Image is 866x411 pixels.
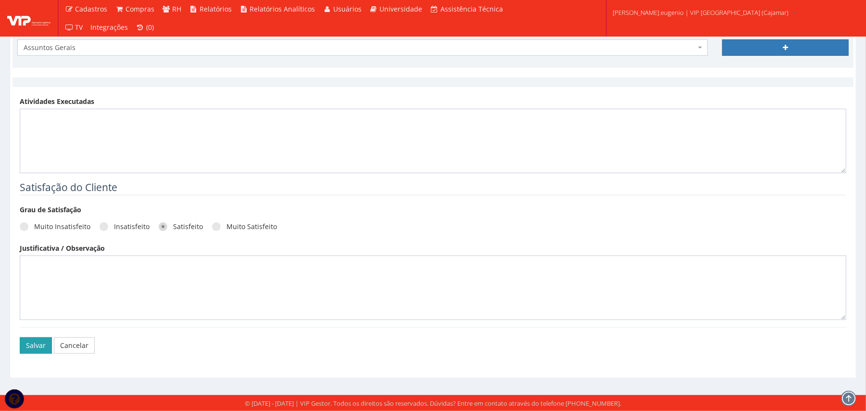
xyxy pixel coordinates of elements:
[54,337,95,354] a: Cancelar
[132,18,158,37] a: (0)
[250,4,315,13] span: Relatórios Analíticos
[20,244,105,253] label: Justificativa / Observação
[173,4,182,13] span: RH
[212,222,277,231] label: Muito Satisfeito
[75,23,83,32] span: TV
[200,4,232,13] span: Relatórios
[20,97,94,106] label: Atividades Executadas
[20,222,90,231] label: Muito Insatisfeito
[20,337,52,354] button: Salvar
[7,11,50,26] img: logo
[20,180,846,195] legend: Satisfação do Cliente
[91,23,128,32] span: Integrações
[126,4,154,13] span: Compras
[380,4,423,13] span: Universidade
[159,222,203,231] label: Satisfeito
[24,43,696,52] span: Assuntos Gerais
[61,18,87,37] a: TV
[17,39,708,56] span: Assuntos Gerais
[20,205,81,215] label: Grau de Satisfação
[146,23,154,32] span: (0)
[613,8,789,17] span: [PERSON_NAME].eugenio | VIP [GEOGRAPHIC_DATA] (Cajamar)
[333,4,362,13] span: Usuários
[87,18,132,37] a: Integrações
[245,399,621,408] div: © [DATE] - [DATE] | VIP Gestor. Todos os direitos são reservados. Dúvidas? Entre em contato atrav...
[440,4,503,13] span: Assistência Técnica
[100,222,150,231] label: Insatisfeito
[75,4,108,13] span: Cadastros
